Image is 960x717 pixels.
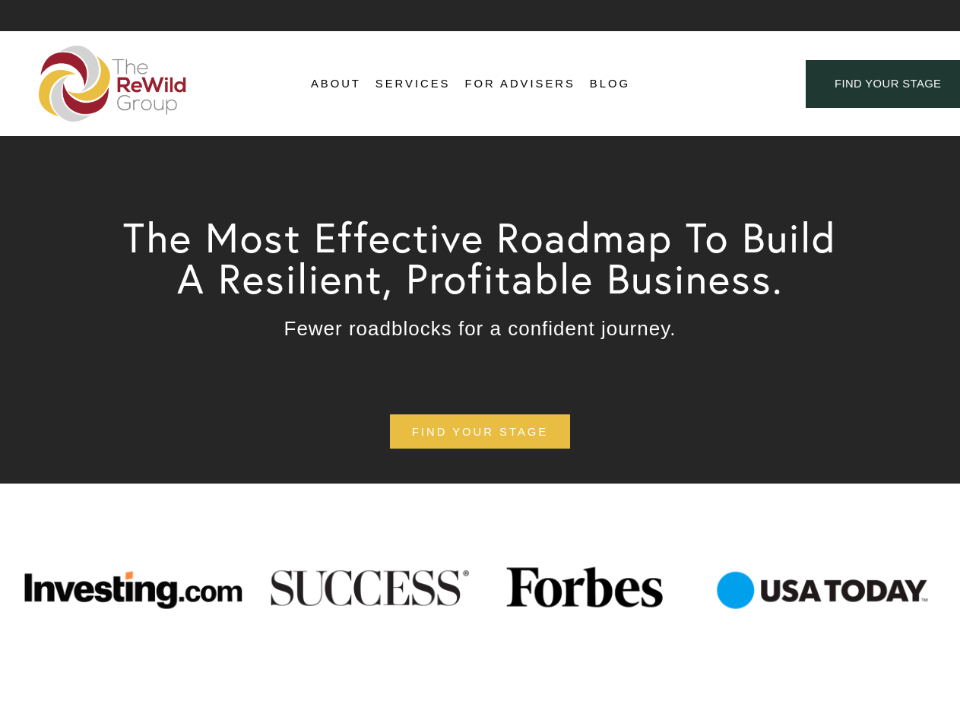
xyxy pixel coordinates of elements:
[390,414,570,449] a: find your stage
[123,211,850,304] span: The Most Effective Roadmap To Build A Resilient, Profitable Business.
[284,317,676,340] span: Fewer roadblocks for a confident journey.
[311,74,361,94] span: About
[375,74,451,94] span: Services
[590,73,630,96] a: Blog
[39,46,188,122] img: The ReWild Group
[311,73,361,96] a: folder dropdown
[375,73,451,96] a: folder dropdown
[464,73,575,96] a: For Advisers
